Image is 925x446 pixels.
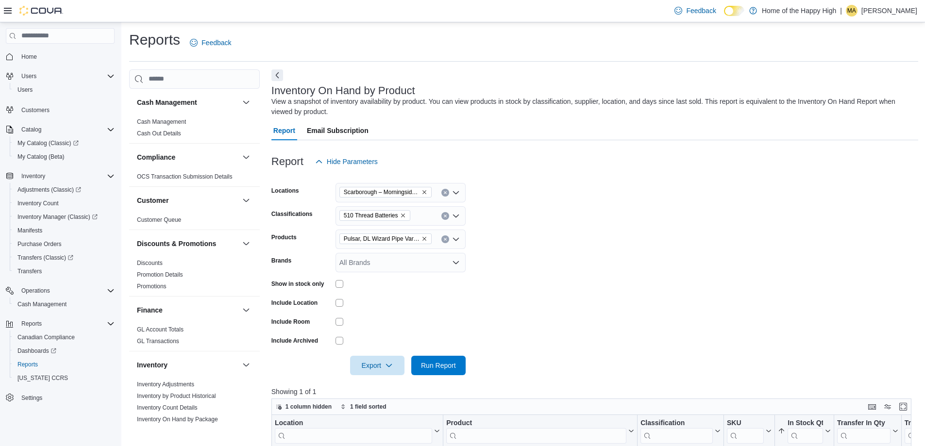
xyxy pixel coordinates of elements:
span: Customers [17,103,115,116]
span: Customer Queue [137,216,181,224]
button: Catalog [2,123,118,136]
span: Dashboards [14,345,115,357]
span: Pulsar, DL Wizard Pipe Variable Voltage 510 Battery, Assorted Colours [344,234,420,244]
span: Report [273,121,295,140]
button: Customers [2,102,118,116]
div: Compliance [129,171,260,186]
span: Washington CCRS [14,372,115,384]
button: Hide Parameters [311,152,382,171]
span: Canadian Compliance [14,331,115,343]
a: Inventory Count Details [137,404,198,411]
span: OCS Transaction Submission Details [137,173,233,181]
h1: Reports [129,30,180,50]
button: Discounts & Promotions [240,238,252,249]
span: 510 Thread Batteries [339,210,410,221]
button: Customer [137,196,238,205]
div: SKU [727,419,764,428]
button: Manifests [10,224,118,237]
label: Locations [271,187,299,195]
span: Reports [14,359,115,370]
div: Customer [129,214,260,230]
span: Adjustments (Classic) [14,184,115,196]
span: GL Account Totals [137,326,184,333]
span: My Catalog (Classic) [14,137,115,149]
span: Settings [17,392,115,404]
button: Classification [640,419,721,444]
button: Finance [240,304,252,316]
span: Inventory On Hand by Package [137,415,218,423]
a: Inventory Count [14,198,63,209]
p: | [840,5,842,17]
h3: Compliance [137,152,175,162]
span: Reports [17,318,115,330]
span: 510 Thread Batteries [344,211,398,220]
button: [US_STATE] CCRS [10,371,118,385]
a: Cash Management [137,118,186,125]
button: Compliance [240,151,252,163]
span: Promotions [137,282,167,290]
span: Dark Mode [724,16,724,17]
span: Home [21,53,37,61]
button: Inventory [137,360,238,370]
button: Users [17,70,40,82]
button: Open list of options [452,189,460,197]
span: Reports [17,361,38,368]
span: My Catalog (Classic) [17,139,79,147]
nav: Complex example [6,46,115,430]
div: Transfer In Qty [837,419,891,444]
span: 1 column hidden [286,403,332,411]
span: Transfers [17,267,42,275]
a: Users [14,84,36,96]
a: Feedback [671,1,720,20]
a: Purchase Orders [14,238,66,250]
div: Cash Management [129,116,260,143]
h3: Cash Management [137,98,197,107]
a: Transfers [14,265,46,277]
button: Inventory [240,359,252,371]
a: Dashboards [10,344,118,358]
p: Showing 1 of 1 [271,387,918,396]
a: Reports [14,359,42,370]
h3: Inventory On Hand by Product [271,85,415,97]
button: Home [2,50,118,64]
span: Export [356,356,399,375]
button: Cash Management [240,97,252,108]
button: Remove 510 Thread Batteries from selection in this group [400,213,406,218]
button: Clear input [441,235,449,243]
button: Settings [2,391,118,405]
span: Inventory Manager (Classic) [17,213,98,221]
a: Cash Out Details [137,130,181,137]
a: Cash Management [14,298,70,310]
button: Transfers [10,264,118,278]
button: Reports [17,318,46,330]
span: Scarborough – Morningside - Friendly Stranger [339,187,432,198]
button: Enter fullscreen [897,401,909,413]
div: Classification [640,419,713,428]
a: Inventory Adjustments [137,381,194,388]
button: Export [350,356,404,375]
div: Classification [640,419,713,444]
span: Transfers [14,265,115,277]
div: In Stock Qty [788,419,823,444]
button: Canadian Compliance [10,330,118,344]
a: Canadian Compliance [14,331,79,343]
span: Cash Management [137,118,186,126]
span: Manifests [17,227,42,234]
p: [PERSON_NAME] [861,5,917,17]
a: Home [17,51,41,63]
button: Users [2,69,118,83]
label: Classifications [271,210,313,218]
button: My Catalog (Beta) [10,150,118,164]
span: Inventory Count [17,199,59,207]
span: Purchase Orders [17,240,62,248]
span: Inventory Manager (Classic) [14,211,115,223]
span: Users [21,72,36,80]
a: [US_STATE] CCRS [14,372,72,384]
span: Operations [17,285,115,297]
button: Inventory [2,169,118,183]
span: Inventory [17,170,115,182]
span: Transfers (Classic) [17,254,73,262]
span: Inventory by Product Historical [137,392,216,400]
span: Catalog [21,126,41,133]
div: Discounts & Promotions [129,257,260,296]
